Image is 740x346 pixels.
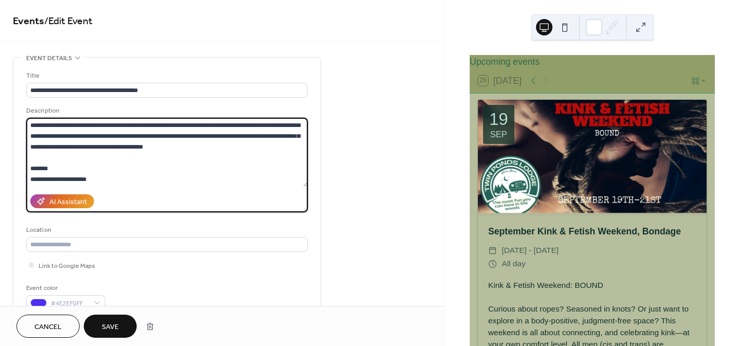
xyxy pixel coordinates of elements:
[51,298,89,309] span: #4E2EF0FF
[488,257,497,270] div: ​
[478,225,707,238] div: September Kink & Fetish Weekend, Bondage
[26,225,306,235] div: Location
[39,261,95,271] span: Link to Google Maps
[16,315,80,338] button: Cancel
[84,315,137,338] button: Save
[13,11,44,31] a: Events
[502,257,525,270] span: All day
[490,130,507,139] div: Sep
[26,105,306,116] div: Description
[502,244,559,257] span: [DATE] - [DATE]
[44,11,92,31] span: / Edit Event
[49,197,87,208] div: AI Assistant
[26,53,72,64] span: Event details
[488,244,497,257] div: ​
[489,111,508,128] div: 19
[102,322,119,333] span: Save
[34,322,62,333] span: Cancel
[30,194,94,208] button: AI Assistant
[26,283,103,294] div: Event color
[26,70,306,81] div: Title
[470,55,715,68] div: Upcoming events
